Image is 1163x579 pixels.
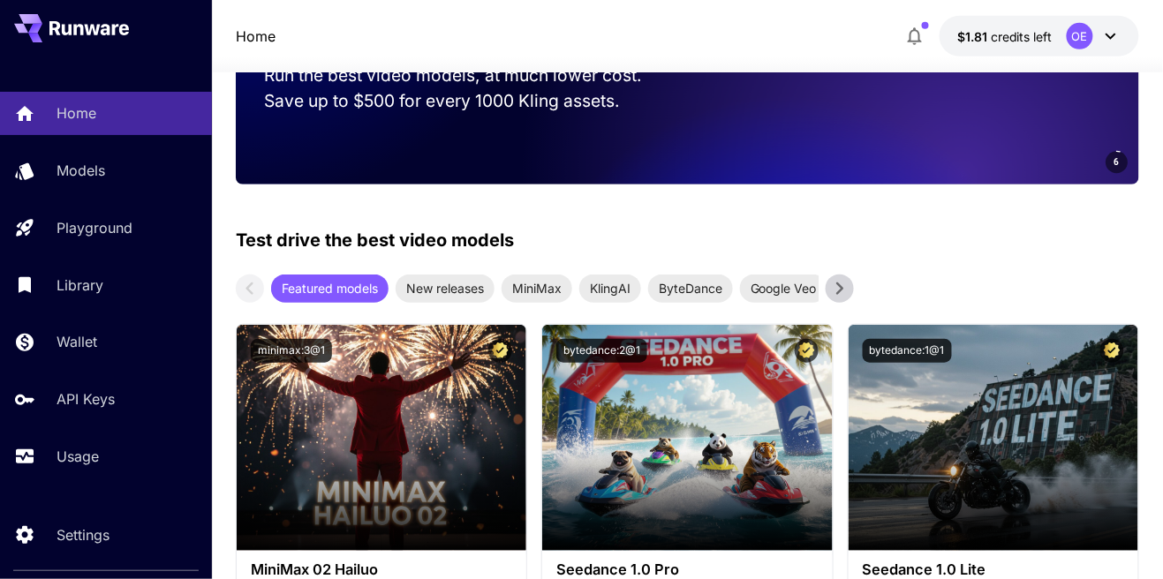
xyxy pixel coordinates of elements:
img: alt [542,325,832,551]
div: Google Veo [740,274,827,303]
div: $1.8141 [957,27,1053,46]
span: $1.81 [957,29,991,44]
button: Certified Model – Vetted for best performance and includes a commercial license. [1100,339,1124,363]
p: Run the best video models, at much lower cost. [264,63,660,88]
span: Featured models [271,279,389,297]
span: MiniMax [502,279,572,297]
div: Featured models [271,274,389,303]
div: New releases [396,274,495,303]
button: Certified Model – Vetted for best performance and includes a commercial license. [795,339,819,363]
div: ByteDance [648,274,733,303]
span: Google Veo [740,279,827,297]
img: alt [849,325,1138,551]
a: Home [236,26,276,47]
nav: breadcrumb [236,26,276,47]
img: alt [237,325,526,551]
button: bytedance:1@1 [863,339,952,363]
p: Library [57,274,103,296]
p: Save up to $500 for every 1000 Kling assets. [264,88,660,114]
h3: MiniMax 02 Hailuo [251,561,512,578]
p: Usage [57,446,99,467]
button: Certified Model – Vetted for best performance and includes a commercial license. [488,339,512,363]
span: 6 [1114,155,1120,169]
span: KlingAI [579,279,641,297]
p: Home [57,102,96,124]
p: API Keys [57,388,115,410]
p: Models [57,160,105,181]
div: KlingAI [579,274,641,303]
p: Test drive the best video models [236,227,514,253]
span: ByteDance [648,279,733,297]
span: New releases [396,279,495,297]
div: OE [1067,23,1093,49]
p: Settings [57,524,110,545]
div: MiniMax [502,274,572,303]
h3: Seedance 1.0 Lite [863,561,1124,578]
button: $1.8141OE [940,16,1139,56]
button: bytedance:2@1 [556,339,647,363]
p: Playground [57,217,132,238]
button: minimax:3@1 [251,339,332,363]
p: Wallet [57,331,97,352]
span: credits left [991,29,1053,44]
h3: Seedance 1.0 Pro [556,561,818,578]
